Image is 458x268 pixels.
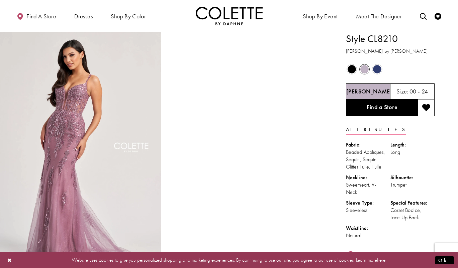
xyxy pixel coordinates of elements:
[111,13,146,20] span: Shop by color
[409,88,428,95] h5: 00 - 24
[346,251,355,264] a: Share using Pinterest - Opens in new tab
[433,7,443,25] a: Check Wishlist
[346,225,390,232] div: Waistline:
[4,254,15,266] button: Close Dialog
[303,13,338,20] span: Shop By Event
[418,99,435,116] button: Add to wishlist
[390,181,435,189] div: Trumpet
[346,47,435,55] h3: [PERSON_NAME] by [PERSON_NAME]
[109,7,148,25] span: Shop by color
[346,63,435,76] div: Product color controls state depends on size chosen
[371,63,383,75] div: Navy Blue
[196,7,263,25] img: Colette by Daphne
[435,256,454,264] button: Submit Dialog
[396,87,408,95] span: Size:
[48,256,410,265] p: Website uses cookies to give you personalized shopping and marketing experiences. By continuing t...
[165,32,326,112] video: Style CL8210 Colette by Daphne #1 autoplay loop mute video
[390,149,435,156] div: Long
[390,207,435,221] div: Corset Bodice, Lace-Up Back
[15,7,58,25] a: Find a store
[377,257,385,263] a: here
[346,232,390,239] div: Natural
[346,207,390,214] div: Sleeveless
[301,7,339,25] span: Shop By Event
[346,181,390,196] div: Sweetheart, V-Neck
[74,13,93,20] span: Dresses
[346,149,390,171] div: Beaded Appliques, Sequin, Sequin Glitter Tulle, Tulle
[356,13,402,20] span: Meet the designer
[346,88,392,95] h5: Chosen color
[196,7,263,25] a: Visit Home Page
[346,125,406,135] a: Attributes
[359,63,370,75] div: Heather
[346,174,390,181] div: Neckline:
[346,199,390,207] div: Sleeve Type:
[346,99,418,116] a: Find a Store
[346,141,390,149] div: Fabric:
[354,7,404,25] a: Meet the designer
[26,13,56,20] span: Find a store
[418,7,428,25] a: Toggle search
[346,63,358,75] div: Black
[390,174,435,181] div: Silhouette:
[390,199,435,207] div: Special Features:
[390,141,435,149] div: Length:
[346,32,435,46] h1: Style CL8210
[73,7,94,25] span: Dresses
